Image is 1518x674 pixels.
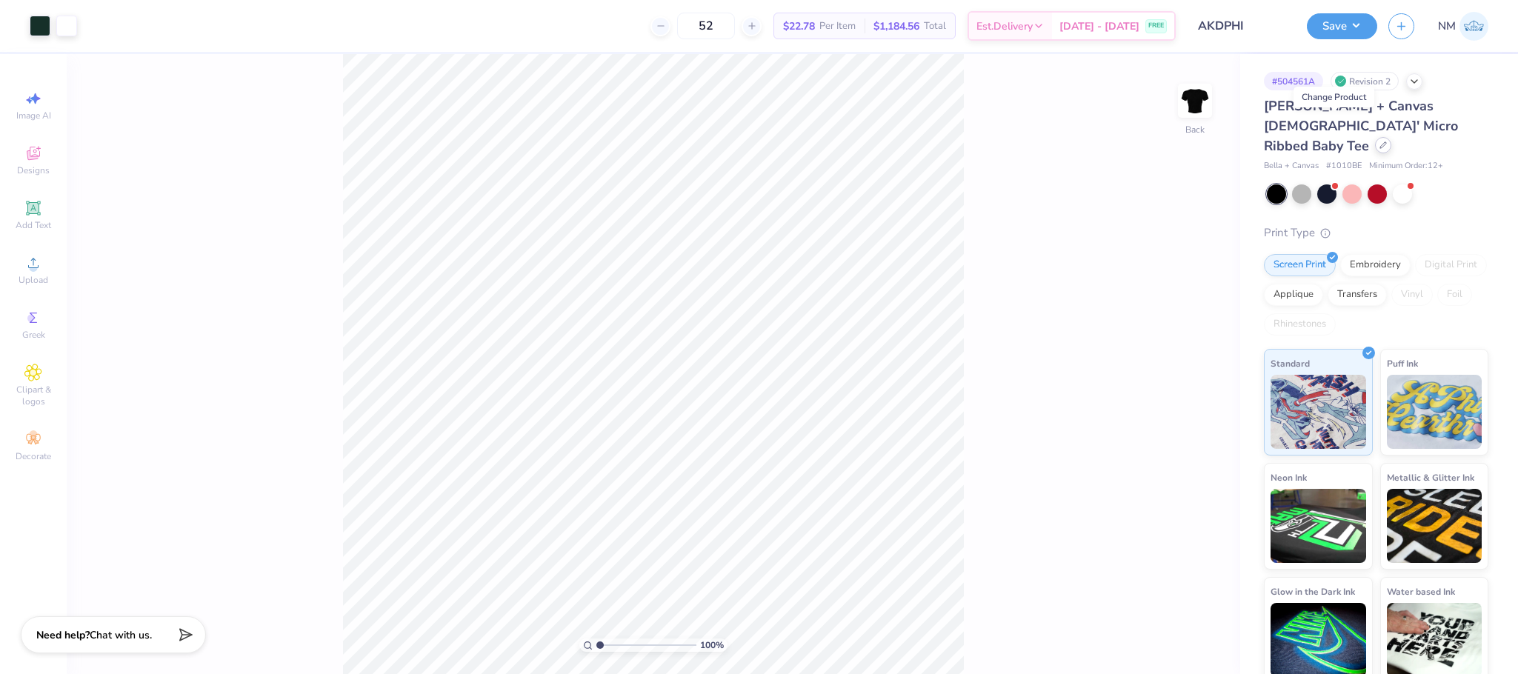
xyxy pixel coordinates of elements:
span: Designs [17,164,50,176]
span: Est. Delivery [976,19,1033,34]
span: Glow in the Dark Ink [1271,584,1355,599]
img: Metallic & Glitter Ink [1387,489,1482,563]
div: Digital Print [1415,254,1487,276]
span: [DATE] - [DATE] [1059,19,1139,34]
span: NM [1438,18,1456,35]
button: Save [1307,13,1377,39]
span: Image AI [16,110,51,121]
span: Puff Ink [1387,356,1418,371]
span: Standard [1271,356,1310,371]
div: Applique [1264,284,1323,306]
div: Embroidery [1340,254,1411,276]
span: Water based Ink [1387,584,1455,599]
span: 100 % [700,638,724,652]
span: Neon Ink [1271,470,1307,485]
div: Rhinestones [1264,313,1336,336]
img: Puff Ink [1387,375,1482,449]
div: Change Product [1294,87,1374,107]
span: Minimum Order: 12 + [1369,160,1443,173]
span: $22.78 [783,19,815,34]
span: Clipart & logos [7,384,59,407]
span: Per Item [819,19,856,34]
img: Naina Mehta [1459,12,1488,41]
input: Untitled Design [1187,11,1296,41]
div: Vinyl [1391,284,1433,306]
span: [PERSON_NAME] + Canvas [DEMOGRAPHIC_DATA]' Micro Ribbed Baby Tee [1264,97,1458,155]
span: $1,184.56 [873,19,919,34]
div: # 504561A [1264,72,1323,90]
input: – – [677,13,735,39]
strong: Need help? [36,628,90,642]
a: NM [1438,12,1488,41]
span: Total [924,19,946,34]
div: Foil [1437,284,1472,306]
img: Back [1180,86,1210,116]
span: Metallic & Glitter Ink [1387,470,1474,485]
span: Add Text [16,219,51,231]
div: Screen Print [1264,254,1336,276]
div: Transfers [1328,284,1387,306]
span: Bella + Canvas [1264,160,1319,173]
div: Print Type [1264,224,1488,241]
span: Greek [22,329,45,341]
img: Standard [1271,375,1366,449]
span: Chat with us. [90,628,152,642]
span: Upload [19,274,48,286]
span: FREE [1148,21,1164,31]
span: Decorate [16,450,51,462]
span: # 1010BE [1326,160,1362,173]
img: Neon Ink [1271,489,1366,563]
div: Back [1185,123,1205,136]
div: Revision 2 [1331,72,1399,90]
